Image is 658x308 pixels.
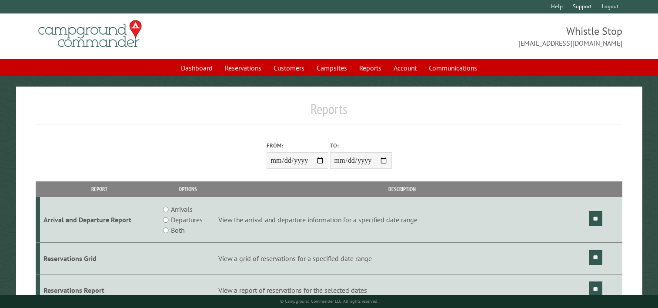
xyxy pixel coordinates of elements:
[159,181,217,197] th: Options
[220,60,267,76] a: Reservations
[171,204,193,214] label: Arrivals
[311,60,352,76] a: Campsites
[424,60,482,76] a: Communications
[40,181,159,197] th: Report
[40,274,159,306] td: Reservations Report
[36,100,622,124] h1: Reports
[40,197,159,243] td: Arrival and Departure Report
[354,60,387,76] a: Reports
[40,243,159,275] td: Reservations Grid
[217,197,588,243] td: View the arrival and departure information for a specified date range
[171,214,203,225] label: Departures
[171,225,184,235] label: Both
[217,181,588,197] th: Description
[268,60,310,76] a: Customers
[267,141,328,150] label: From:
[36,17,144,51] img: Campground Commander
[330,141,392,150] label: To:
[329,24,623,48] span: Whistle Stop [EMAIL_ADDRESS][DOMAIN_NAME]
[217,274,588,306] td: View a report of reservations for the selected dates
[176,60,218,76] a: Dashboard
[280,298,378,304] small: © Campground Commander LLC. All rights reserved.
[388,60,422,76] a: Account
[217,243,588,275] td: View a grid of reservations for a specified date range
